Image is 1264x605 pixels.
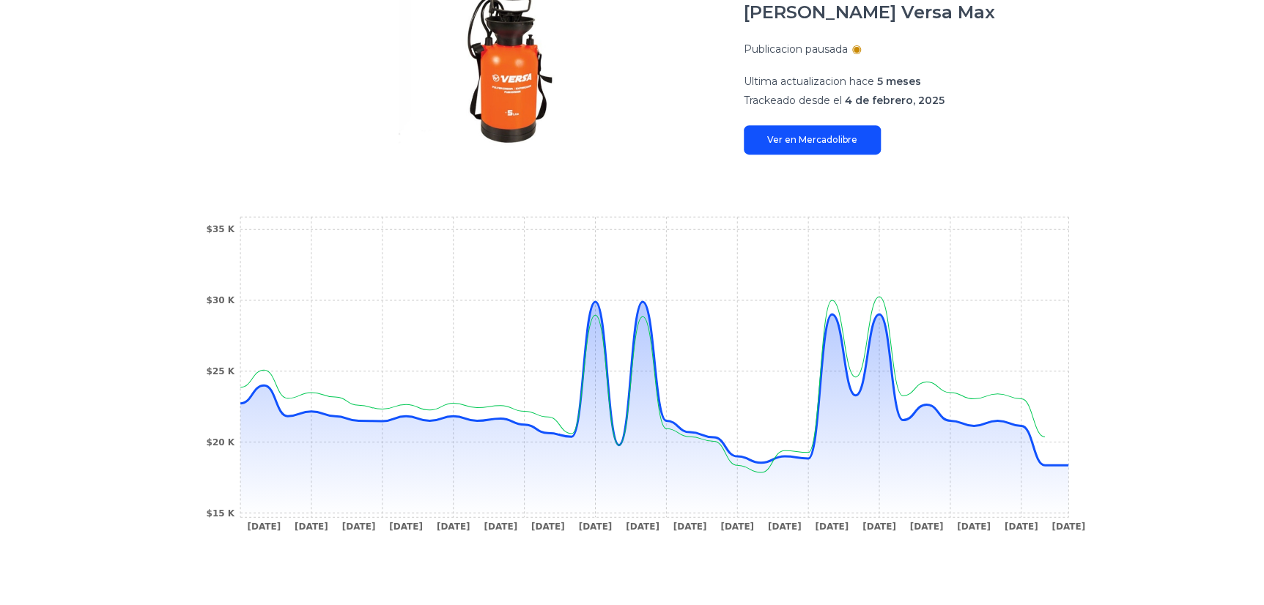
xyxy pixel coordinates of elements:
[247,522,281,532] tspan: [DATE]
[1052,522,1085,532] tspan: [DATE]
[744,125,881,155] a: Ver en Mercadolibre
[436,522,470,532] tspan: [DATE]
[531,522,564,532] tspan: [DATE]
[957,522,991,532] tspan: [DATE]
[744,94,842,107] span: Trackeado desde el
[862,522,895,532] tspan: [DATE]
[206,224,234,234] tspan: $35 K
[626,522,659,532] tspan: [DATE]
[744,75,874,88] span: Ultima actualizacion hace
[206,508,234,518] tspan: $15 K
[767,522,801,532] tspan: [DATE]
[206,366,234,376] tspan: $25 K
[206,437,234,448] tspan: $20 K
[909,522,943,532] tspan: [DATE]
[578,522,612,532] tspan: [DATE]
[720,522,754,532] tspan: [DATE]
[484,522,517,532] tspan: [DATE]
[341,522,375,532] tspan: [DATE]
[845,94,945,107] span: 4 de febrero, 2025
[815,522,849,532] tspan: [DATE]
[877,75,921,88] span: 5 meses
[389,522,423,532] tspan: [DATE]
[744,42,848,56] p: Publicacion pausada
[295,522,328,532] tspan: [DATE]
[1004,522,1038,532] tspan: [DATE]
[206,295,234,305] tspan: $30 K
[673,522,706,532] tspan: [DATE]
